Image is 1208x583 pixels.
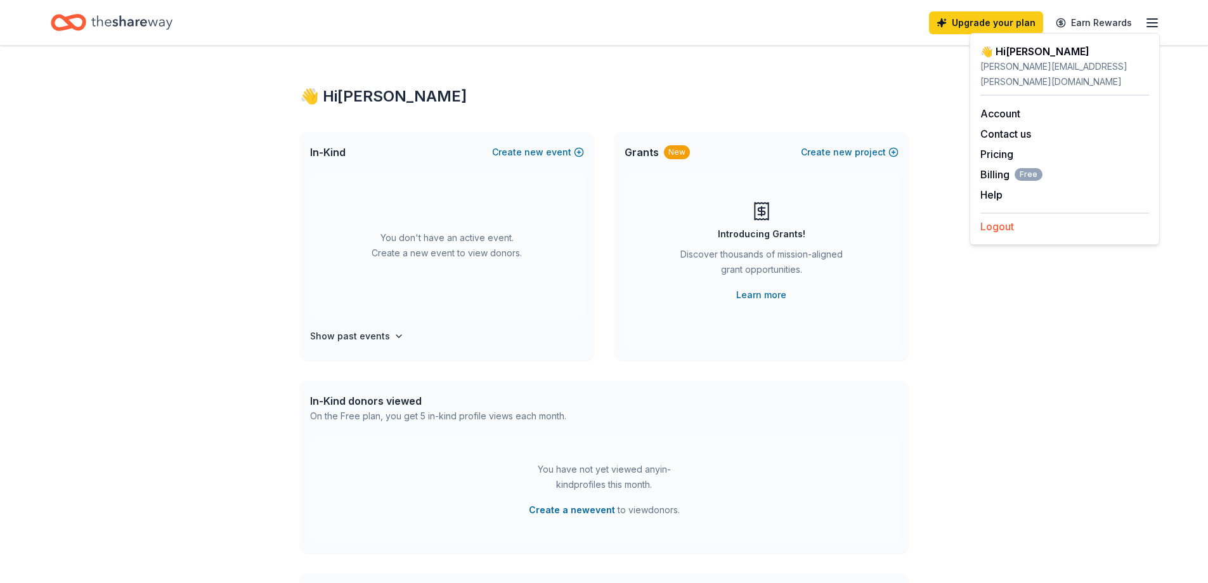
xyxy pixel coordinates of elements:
[625,145,659,160] span: Grants
[980,59,1149,89] div: [PERSON_NAME][EMAIL_ADDRESS][PERSON_NAME][DOMAIN_NAME]
[525,462,684,492] div: You have not yet viewed any in-kind profiles this month.
[492,145,584,160] button: Createnewevent
[310,329,404,344] button: Show past events
[310,393,566,409] div: In-Kind donors viewed
[980,126,1031,141] button: Contact us
[529,502,680,518] span: to view donors .
[980,167,1042,182] button: BillingFree
[980,187,1003,202] button: Help
[1048,11,1140,34] a: Earn Rewards
[524,145,543,160] span: new
[664,145,690,159] div: New
[529,502,615,518] button: Create a newevent
[736,287,786,303] a: Learn more
[51,8,172,37] a: Home
[1015,168,1042,181] span: Free
[310,329,390,344] h4: Show past events
[310,409,566,424] div: On the Free plan, you get 5 in-kind profile views each month.
[980,167,1042,182] span: Billing
[929,11,1043,34] a: Upgrade your plan
[801,145,899,160] button: Createnewproject
[833,145,852,160] span: new
[980,148,1013,160] a: Pricing
[980,219,1014,234] button: Logout
[980,44,1149,59] div: 👋 Hi [PERSON_NAME]
[310,145,346,160] span: In-Kind
[718,226,805,242] div: Introducing Grants!
[980,107,1020,120] a: Account
[310,173,584,318] div: You don't have an active event. Create a new event to view donors.
[300,86,909,107] div: 👋 Hi [PERSON_NAME]
[675,247,848,282] div: Discover thousands of mission-aligned grant opportunities.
